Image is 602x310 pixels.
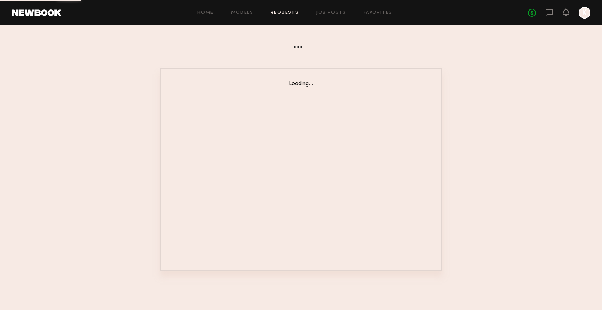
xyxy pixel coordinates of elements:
[197,11,214,15] a: Home
[579,7,590,19] a: K
[160,31,442,51] div: ...
[175,81,427,87] div: Loading...
[316,11,346,15] a: Job Posts
[271,11,299,15] a: Requests
[364,11,392,15] a: Favorites
[231,11,253,15] a: Models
